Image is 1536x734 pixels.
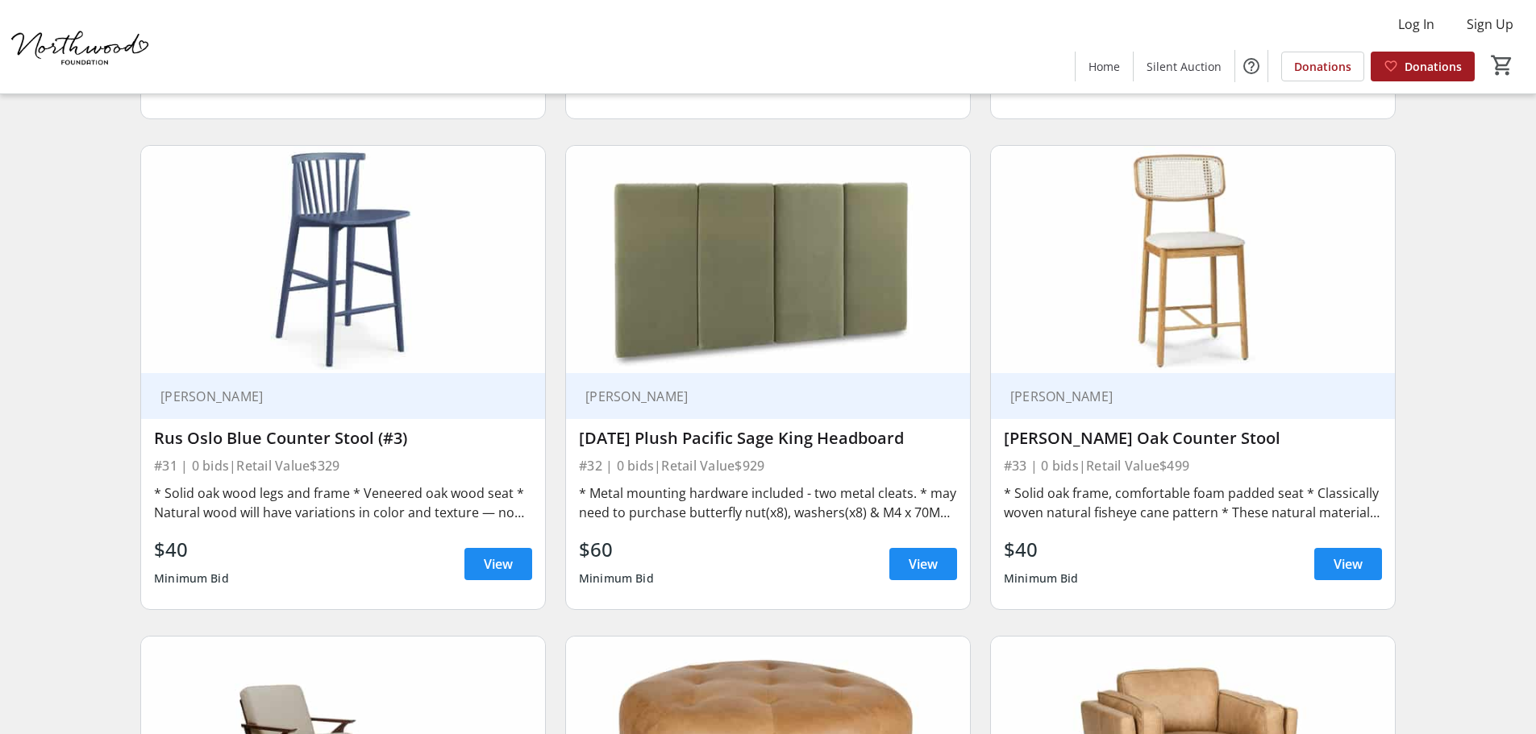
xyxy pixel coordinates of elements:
[1004,535,1079,564] div: $40
[1294,58,1351,75] span: Donations
[484,554,513,574] span: View
[909,554,938,574] span: View
[1004,388,1363,404] div: [PERSON_NAME]
[1334,554,1363,574] span: View
[1004,454,1382,477] div: #33 | 0 bids | Retail Value $499
[1089,58,1120,75] span: Home
[579,429,957,448] div: [DATE] Plush Pacific Sage King Headboard
[1004,429,1382,448] div: [PERSON_NAME] Oak Counter Stool
[464,548,532,580] a: View
[1235,50,1268,82] button: Help
[1467,15,1513,34] span: Sign Up
[154,483,532,522] div: * Solid oak wood legs and frame * Veneered oak wood seat * Natural wood will have variations in c...
[154,388,513,404] div: [PERSON_NAME]
[991,146,1395,373] img: Netro Oak Counter Stool
[1076,52,1133,81] a: Home
[1004,564,1079,593] div: Minimum Bid
[141,146,545,373] img: Rus Oslo Blue Counter Stool (#3)
[579,454,957,477] div: #32 | 0 bids | Retail Value $929
[579,483,957,522] div: * Metal mounting hardware included - two metal cleats. * may need to purchase butterfly nut(x8), ...
[566,146,970,373] img: Noel Plush Pacific Sage King Headboard
[154,535,229,564] div: $40
[1385,11,1447,37] button: Log In
[889,548,957,580] a: View
[1454,11,1526,37] button: Sign Up
[154,429,532,448] div: Rus Oslo Blue Counter Stool (#3)
[1147,58,1222,75] span: Silent Auction
[579,564,654,593] div: Minimum Bid
[1398,15,1434,34] span: Log In
[1371,52,1475,81] a: Donations
[579,388,938,404] div: [PERSON_NAME]
[154,564,229,593] div: Minimum Bid
[1281,52,1364,81] a: Donations
[1314,548,1382,580] a: View
[579,535,654,564] div: $60
[154,454,532,477] div: #31 | 0 bids | Retail Value $329
[1134,52,1234,81] a: Silent Auction
[1488,51,1517,80] button: Cart
[10,6,153,87] img: Northwood Foundation's Logo
[1004,483,1382,522] div: * Solid oak frame, comfortable foam padded seat * Classically woven natural fisheye cane pattern ...
[1405,58,1462,75] span: Donations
